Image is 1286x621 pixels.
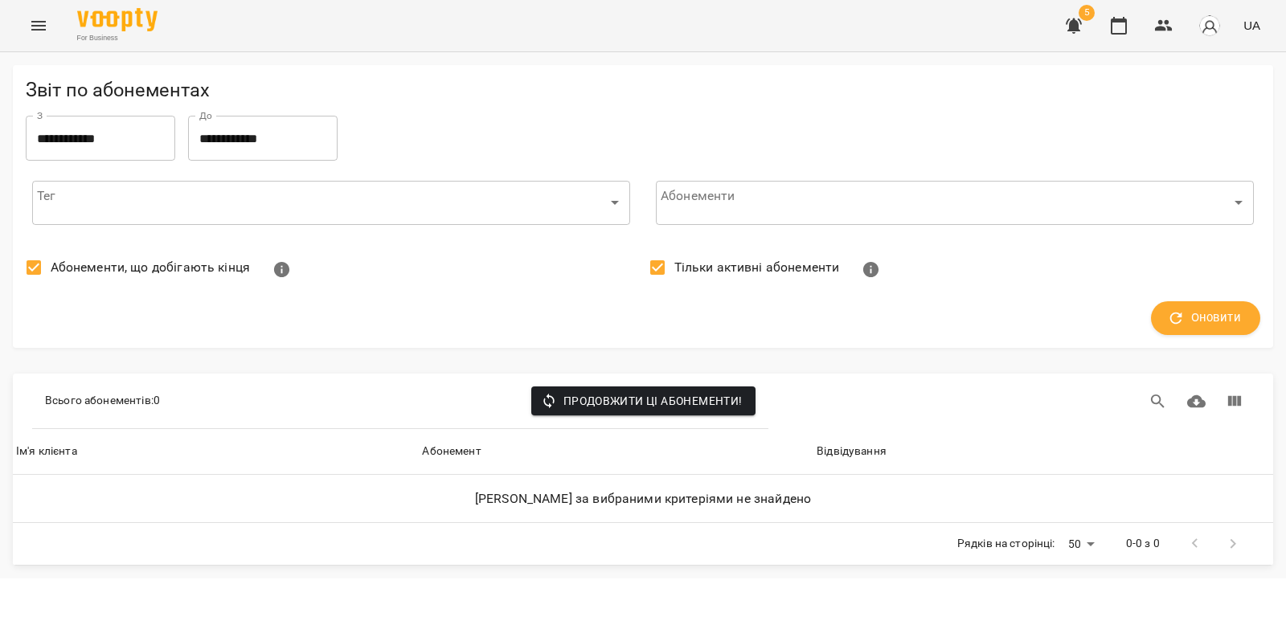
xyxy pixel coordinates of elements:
span: Продовжити ці абонементи! [544,391,743,411]
span: For Business [77,33,158,43]
div: 50 [1062,533,1100,556]
div: ​ [32,180,630,225]
h6: [PERSON_NAME] за вибраними критеріями не знайдено [16,488,1270,510]
img: Voopty Logo [77,8,158,31]
span: 5 [1079,5,1095,21]
button: Продовжити ці абонементи! [531,386,756,415]
span: Ім'я клієнта [16,442,416,461]
div: Ім'я клієнта [16,442,77,461]
button: Показувати тільки абонементи з залишком занять або з відвідуваннями. Активні абонементи - це ті, ... [852,251,891,289]
button: Пошук [1139,382,1177,421]
span: Тільки активні абонементи [674,258,840,277]
button: Вигляд колонок [1215,382,1254,421]
div: Сортувати [817,442,887,461]
p: Рядків на сторінці: [957,536,1055,552]
div: Абонемент [422,442,481,461]
span: Абонемент [422,442,810,461]
img: avatar_s.png [1198,14,1221,37]
h5: Звіт по абонементах [26,78,1260,103]
div: ​ [656,180,1254,225]
span: Абонементи, що добігають кінця [51,258,250,277]
button: Завантажити CSV [1177,382,1216,421]
button: Menu [19,6,58,45]
span: Відвідування [817,442,1270,461]
span: UA [1243,17,1260,34]
button: Показати абонементи з 3 або менше відвідуваннями або що закінчуються протягом 7 днів [263,251,301,289]
div: Сортувати [422,442,481,461]
button: Оновити [1151,301,1260,335]
button: UA [1237,10,1267,40]
div: Table Toolbar [13,374,1273,429]
p: Всього абонементів : 0 [45,393,160,409]
span: Оновити [1170,308,1241,329]
div: Відвідування [817,442,887,461]
p: 0-0 з 0 [1126,536,1160,552]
